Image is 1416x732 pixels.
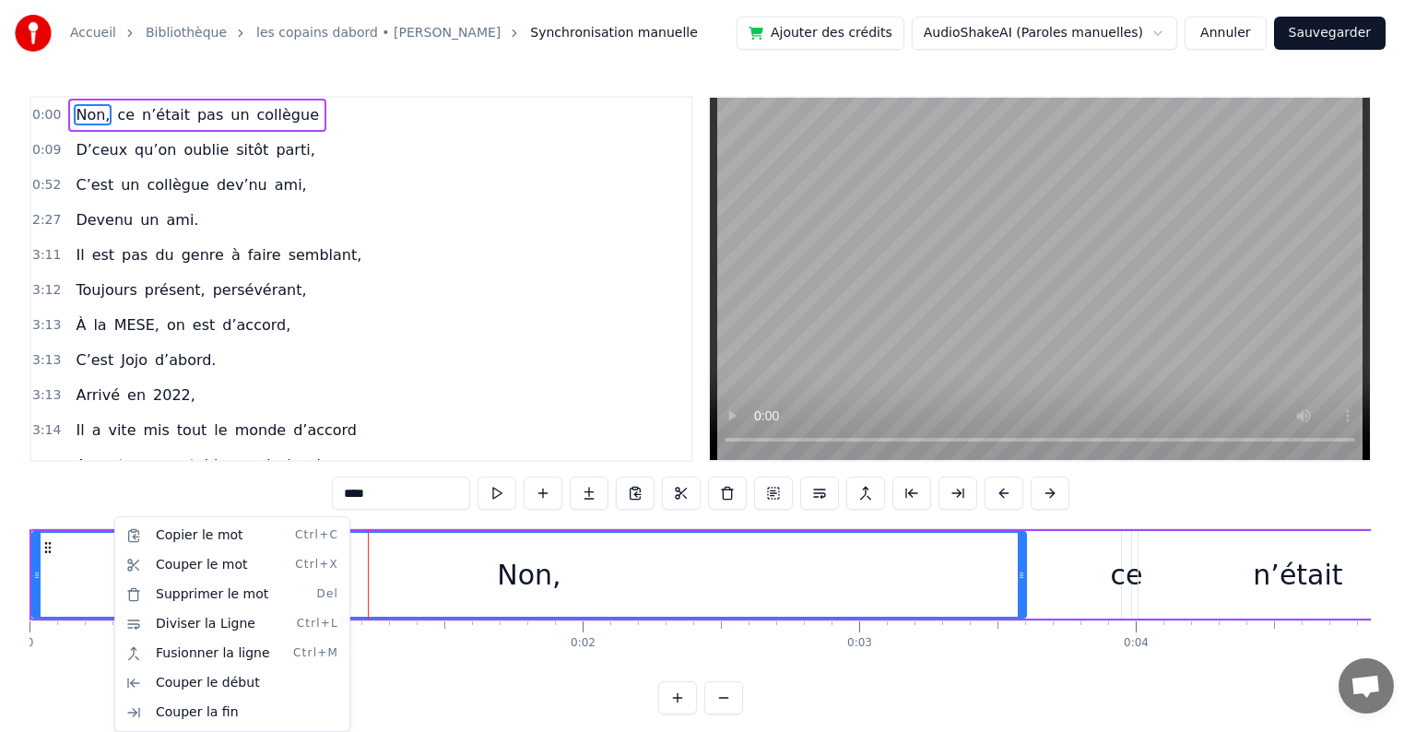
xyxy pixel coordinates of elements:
div: Supprimer le mot [119,580,346,609]
div: Fusionner la ligne [119,639,346,668]
span: Ctrl+X [295,558,338,573]
span: Ctrl+M [293,646,338,661]
span: Ctrl+L [297,617,338,632]
div: Couper le début [119,668,346,698]
div: Diviser la Ligne [119,609,346,639]
div: Couper le mot [119,550,346,580]
span: Del [316,587,338,602]
div: Couper la fin [119,698,346,727]
span: Ctrl+C [295,528,338,543]
div: Copier le mot [119,521,346,550]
